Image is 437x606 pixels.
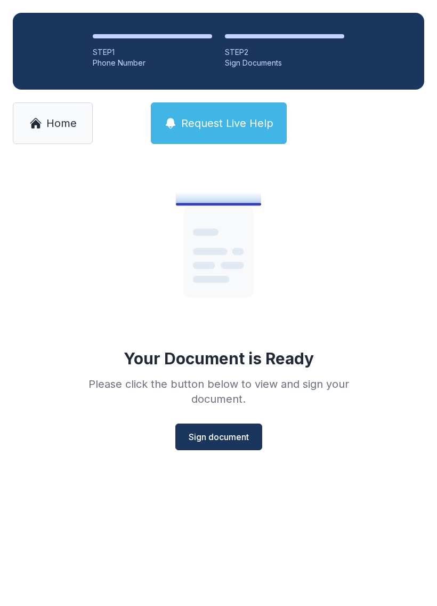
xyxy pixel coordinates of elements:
div: Please click the button below to view and sign your document. [65,377,372,406]
span: Request Live Help [181,116,273,131]
div: STEP 2 [225,47,344,58]
div: Phone Number [93,58,212,68]
div: STEP 1 [93,47,212,58]
span: Home [46,116,77,131]
div: Sign Documents [225,58,344,68]
div: Your Document is Ready [124,349,314,368]
span: Sign document [189,430,249,443]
